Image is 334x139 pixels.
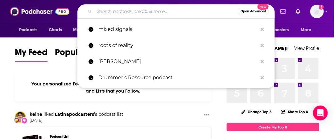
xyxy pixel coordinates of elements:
span: Charts [49,26,62,34]
span: Open Advanced [241,10,266,13]
button: Show More Button [202,111,212,119]
h3: Podcast List [50,135,199,139]
div: Your personalized Feed is curated based on the Podcasts, Creators, Users, and Lists that you Follow. [15,73,212,102]
span: [DATE] [30,118,123,123]
span: Podcasts [19,26,37,34]
a: My Feed [15,47,47,62]
button: Show profile menu [310,5,324,18]
a: roots of reality [77,37,275,54]
span: Popular Feed [55,47,107,61]
img: User Profile [310,5,324,18]
a: Show notifications dropdown [278,6,288,17]
a: [PERSON_NAME] [77,54,275,70]
a: Show notifications dropdown [293,6,303,17]
span: More [301,26,311,34]
button: Share Top 8 [281,106,308,118]
button: Change Top 8 [237,108,276,116]
svg: Add a profile image [319,5,324,10]
span: Monitoring [73,26,95,34]
p: Drummer’s Resource podcast [98,70,258,86]
div: Open Intercom Messenger [313,106,328,120]
div: New Like [21,117,28,124]
a: mixed signals [77,21,275,37]
button: open menu [255,24,298,36]
a: Latinapodcasters [55,111,94,117]
div: Search podcasts, credits, & more... [77,4,275,19]
button: open menu [15,24,45,36]
button: open menu [69,24,103,36]
a: View Profile [294,45,319,51]
a: Create My Top 8 [227,123,319,131]
img: User Badge Icon [14,117,20,123]
a: Popular Feed [55,47,107,62]
a: keine [30,111,42,117]
img: Podchaser - Follow, Share and Rate Podcasts [10,6,69,17]
img: keine [15,112,25,122]
p: mixed signals [98,21,258,37]
h3: 's podcast list [30,111,123,117]
button: Open AdvancedNew [238,8,269,15]
span: liked [43,111,54,117]
a: Charts [45,24,66,36]
span: Logged in as psamuelson01 [310,5,324,18]
span: My Feed [15,47,47,61]
input: Search podcasts, credits, & more... [94,7,238,16]
button: open menu [297,24,319,36]
span: New [258,4,269,10]
p: roots of reality [98,37,258,54]
a: Drummer’s Resource podcast [77,70,275,86]
p: Ronen Bergman [98,54,258,70]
